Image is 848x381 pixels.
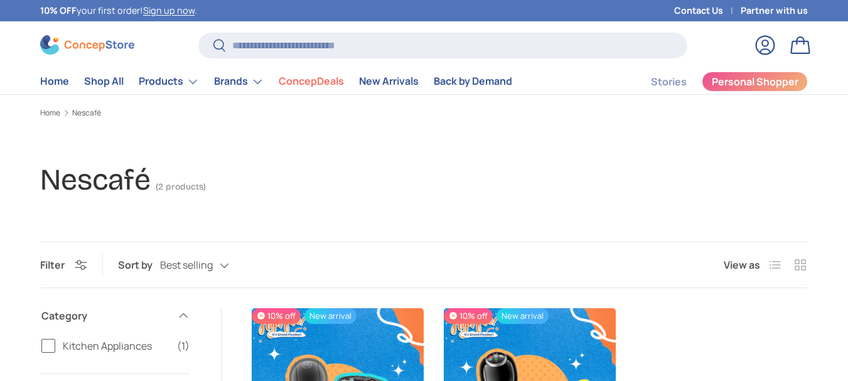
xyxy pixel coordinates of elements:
summary: Products [131,69,207,94]
button: Filter [40,258,87,272]
a: Contact Us [674,4,741,18]
a: Back by Demand [434,69,512,94]
span: Kitchen Appliances [63,338,169,353]
a: Sign up now [143,4,195,16]
a: Home [40,109,60,117]
a: Home [40,69,69,94]
summary: Category [41,293,190,338]
span: New arrival [304,308,357,324]
img: ConcepStore [40,35,134,55]
span: New arrival [496,308,549,324]
span: 10% off [444,308,493,324]
span: 10% off [252,308,301,324]
a: Stories [651,70,687,94]
a: New Arrivals [359,69,419,94]
span: Category [41,308,169,323]
span: (2 products) [156,181,206,192]
strong: 10% OFF [40,4,77,16]
a: Shop All [84,69,124,94]
summary: Brands [207,69,271,94]
nav: Secondary [621,69,808,94]
span: Personal Shopper [712,77,798,87]
nav: Breadcrumbs [40,107,808,119]
span: View as [724,257,760,272]
h1: Nescafé [40,162,151,198]
span: Best selling [160,259,213,271]
a: ConcepDeals [279,69,344,94]
a: Nescafé [72,109,101,117]
a: Products [139,69,199,94]
button: Best selling [160,254,254,276]
span: (1) [177,338,190,353]
label: Sort by [118,257,160,272]
p: your first order! . [40,4,197,18]
nav: Primary [40,69,512,94]
span: Filter [40,258,65,272]
a: Partner with us [741,4,808,18]
a: Personal Shopper [702,72,808,92]
a: Brands [214,69,264,94]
